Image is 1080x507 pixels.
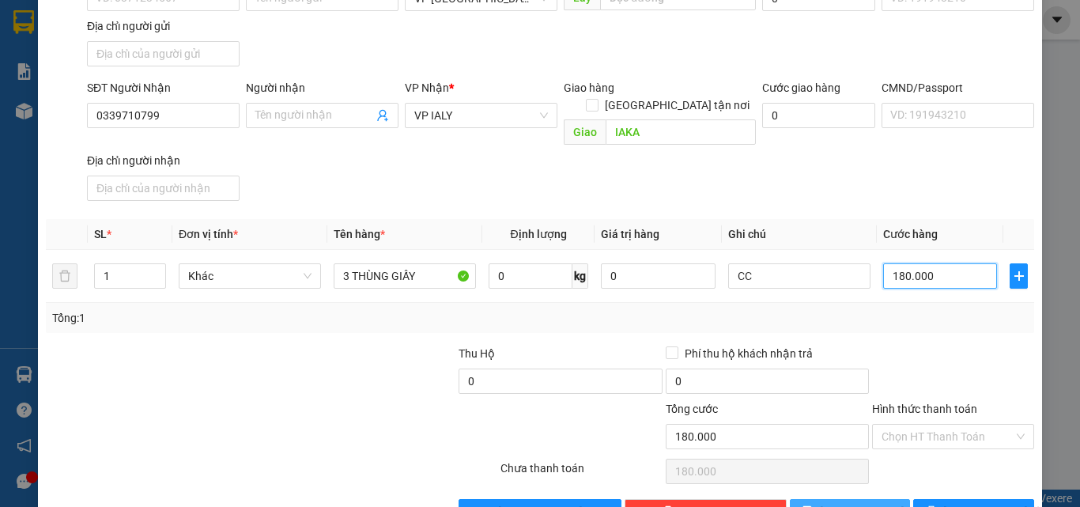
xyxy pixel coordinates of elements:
input: Cước giao hàng [762,103,875,128]
input: VD: Bàn, Ghế [334,263,476,289]
input: Địa chỉ của người nhận [87,176,240,201]
input: Ghi Chú [728,263,870,289]
span: kg [572,263,588,289]
span: SL [94,228,107,240]
span: VP IALY [414,104,548,127]
span: Tên hàng [334,228,385,240]
span: Cước hàng [883,228,938,240]
span: user-add [376,109,389,122]
span: plus [1010,270,1027,282]
div: Địa chỉ người gửi [87,17,240,35]
span: Giao [564,119,606,145]
span: Phí thu hộ khách nhận trả [678,345,819,362]
label: Cước giao hàng [762,81,840,94]
span: [GEOGRAPHIC_DATA] tận nơi [599,96,756,114]
div: Chưa thanh toán [499,460,664,487]
input: 0 [601,263,715,289]
span: Đơn vị tính [179,228,238,240]
button: delete [52,263,77,289]
span: Giá trị hàng [601,228,659,240]
button: plus [1010,263,1028,289]
span: Tổng cước [666,403,718,415]
span: Giao hàng [564,81,614,94]
div: CMND/Passport [882,79,1034,96]
label: Hình thức thanh toán [872,403,977,415]
div: Tổng: 1 [52,309,418,327]
div: Địa chỉ người nhận [87,152,240,169]
input: Địa chỉ của người gửi [87,41,240,66]
span: Khác [188,264,312,288]
span: Định lượng [510,228,566,240]
span: Thu Hộ [459,347,495,360]
div: Người nhận [246,79,398,96]
div: SĐT Người Nhận [87,79,240,96]
input: Dọc đường [606,119,756,145]
th: Ghi chú [722,219,877,250]
span: VP Nhận [405,81,449,94]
